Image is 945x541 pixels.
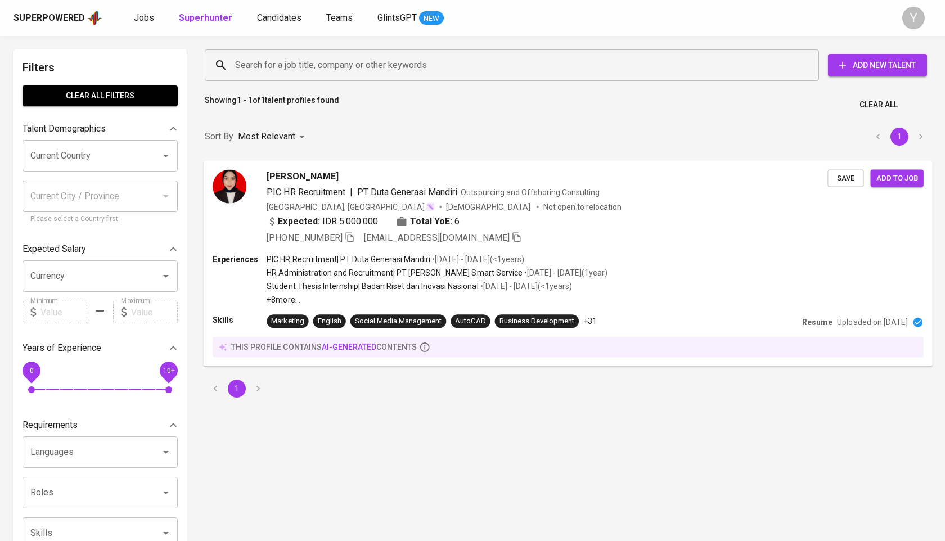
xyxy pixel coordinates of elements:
span: Clear All filters [31,89,169,103]
input: Value [40,301,87,323]
p: • [DATE] - [DATE] ( <1 years ) [479,281,572,292]
p: Sort By [205,130,233,143]
p: Student Thesis Internship | Badan Riset dan Inovasi Nasional [267,281,478,292]
p: Not open to relocation [543,201,622,212]
b: Superhunter [179,12,232,23]
span: Outsourcing and Offshoring Consulting [461,187,600,196]
input: Value [131,301,178,323]
span: [EMAIL_ADDRESS][DOMAIN_NAME] [364,232,510,242]
p: +31 [583,315,597,327]
p: this profile contains contents [231,341,417,353]
span: [PHONE_NUMBER] [267,232,342,242]
p: Experiences [213,253,267,264]
p: Skills [213,314,267,326]
div: Business Development [499,316,574,327]
span: Add New Talent [837,58,918,73]
p: Most Relevant [238,130,295,143]
div: Expected Salary [22,238,178,260]
p: Showing of talent profiles found [205,94,339,115]
a: Candidates [257,11,304,25]
span: Candidates [257,12,301,23]
button: Save [827,169,863,187]
img: magic_wand.svg [426,202,435,211]
div: Social Media Management [355,316,442,327]
div: Requirements [22,414,178,436]
span: [DEMOGRAPHIC_DATA] [446,201,532,212]
b: 1 [260,96,265,105]
button: Clear All [855,94,902,115]
span: AI-generated [322,342,376,351]
h6: Filters [22,58,178,76]
span: Save [833,172,858,184]
p: Please select a Country first [30,214,170,225]
div: Talent Demographics [22,118,178,140]
p: Expected Salary [22,242,86,256]
a: GlintsGPT NEW [377,11,444,25]
span: [PERSON_NAME] [267,169,338,183]
b: Total YoE: [410,214,452,228]
a: Jobs [134,11,156,25]
button: Open [158,485,174,501]
p: Years of Experience [22,341,101,355]
button: Open [158,268,174,284]
a: Superhunter [179,11,235,25]
span: 0 [29,367,33,375]
div: IDR 5.000.000 [267,214,378,228]
img: app logo [87,10,102,26]
p: Resume [802,317,832,328]
button: page 1 [228,380,246,398]
p: +8 more ... [267,294,607,305]
div: Superpowered [13,12,85,25]
span: 10+ [163,367,174,375]
div: [GEOGRAPHIC_DATA], [GEOGRAPHIC_DATA] [267,201,435,212]
span: | [350,185,353,199]
button: Clear All filters [22,85,178,106]
img: cddfb12f70b88c77c4d0ac66e746d742.jpg [213,169,246,203]
p: PIC HR Recruitment | PT Duta Generasi Mandiri [267,253,430,264]
span: Add to job [876,172,918,184]
span: GlintsGPT [377,12,417,23]
div: Years of Experience [22,337,178,359]
span: 6 [454,214,460,228]
span: Jobs [134,12,154,23]
button: Add New Talent [828,54,927,76]
p: Uploaded on [DATE] [837,317,907,328]
div: Y [902,7,925,29]
button: Open [158,444,174,460]
div: AutoCAD [455,316,485,327]
p: • [DATE] - [DATE] ( 1 year ) [523,267,607,278]
p: HR Administration and Recruitment | PT [PERSON_NAME] Smart Service [267,267,522,278]
nav: pagination navigation [867,128,931,146]
a: Superpoweredapp logo [13,10,102,26]
a: Teams [326,11,355,25]
nav: pagination navigation [205,380,269,398]
a: [PERSON_NAME]PIC HR Recruitment|PT Duta Generasi MandiriOutsourcing and Offshoring Consulting[GEO... [205,161,931,366]
button: Open [158,148,174,164]
button: Open [158,525,174,541]
p: Talent Demographics [22,122,106,136]
span: PIC HR Recruitment [267,186,345,197]
div: Marketing [271,316,304,327]
b: 1 - 1 [237,96,253,105]
b: Expected: [278,214,319,228]
div: English [318,316,341,327]
button: Add to job [871,169,924,187]
div: Most Relevant [238,127,309,147]
button: page 1 [890,128,908,146]
span: NEW [419,13,444,24]
p: Requirements [22,418,78,432]
span: Clear All [859,98,898,112]
p: • [DATE] - [DATE] ( <1 years ) [430,253,524,264]
span: PT Duta Generasi Mandiri [357,186,458,197]
span: Teams [326,12,353,23]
